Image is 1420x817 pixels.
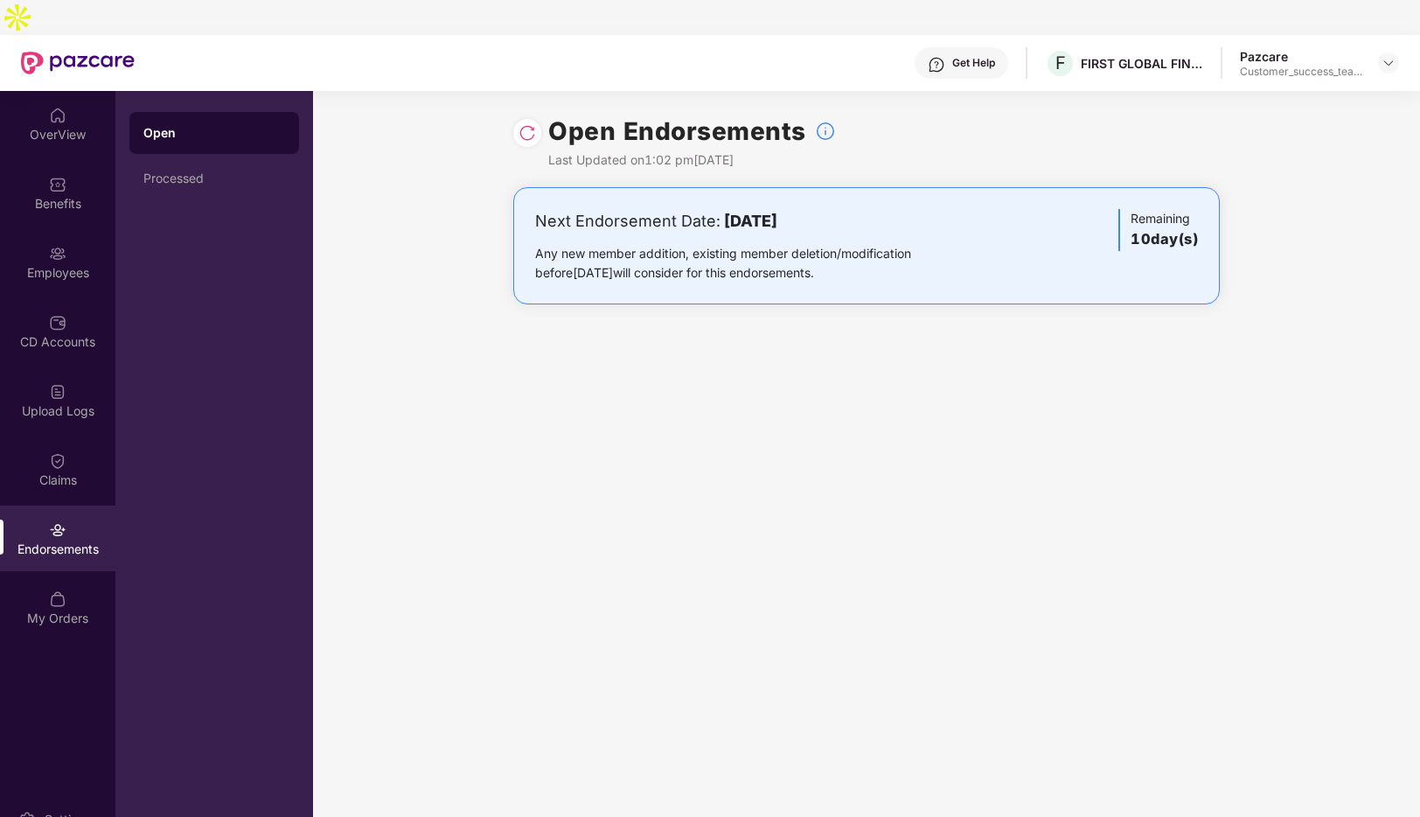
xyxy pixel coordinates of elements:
img: svg+xml;base64,PHN2ZyBpZD0iSG9tZSIgeG1sbnM9Imh0dHA6Ly93d3cudzMub3JnLzIwMDAvc3ZnIiB3aWR0aD0iMjAiIG... [49,107,66,124]
h1: Open Endorsements [548,112,806,150]
img: svg+xml;base64,PHN2ZyBpZD0iVXBsb2FkX0xvZ3MiIGRhdGEtbmFtZT0iVXBsb2FkIExvZ3MiIHhtbG5zPSJodHRwOi8vd3... [49,383,66,401]
div: Next Endorsement Date: [535,209,966,234]
img: svg+xml;base64,PHN2ZyBpZD0iTXlfT3JkZXJzIiBkYXRhLW5hbWU9Ik15IE9yZGVycyIgeG1sbnM9Imh0dHA6Ly93d3cudz... [49,590,66,608]
div: Remaining [1118,209,1198,251]
div: Any new member addition, existing member deletion/modification before [DATE] will consider for th... [535,244,966,283]
div: Pazcare [1240,48,1362,65]
span: F [1055,52,1066,73]
img: New Pazcare Logo [21,52,135,74]
div: Open [143,124,285,142]
div: Last Updated on 1:02 pm[DATE] [548,150,836,170]
img: svg+xml;base64,PHN2ZyBpZD0iQ2xhaW0iIHhtbG5zPSJodHRwOi8vd3d3LnczLm9yZy8yMDAwL3N2ZyIgd2lkdGg9IjIwIi... [49,452,66,470]
img: svg+xml;base64,PHN2ZyBpZD0iQ0RfQWNjb3VudHMiIGRhdGEtbmFtZT0iQ0QgQWNjb3VudHMiIHhtbG5zPSJodHRwOi8vd3... [49,314,66,332]
img: svg+xml;base64,PHN2ZyBpZD0iUmVsb2FkLTMyeDMyIiB4bWxucz0iaHR0cDovL3d3dy53My5vcmcvMjAwMC9zdmciIHdpZH... [519,124,536,142]
img: svg+xml;base64,PHN2ZyBpZD0iRHJvcGRvd24tMzJ4MzIiIHhtbG5zPSJodHRwOi8vd3d3LnczLm9yZy8yMDAwL3N2ZyIgd2... [1382,56,1396,70]
img: svg+xml;base64,PHN2ZyBpZD0iRW5kb3JzZW1lbnRzIiB4bWxucz0iaHR0cDovL3d3dy53My5vcmcvMjAwMC9zdmciIHdpZH... [49,521,66,539]
img: svg+xml;base64,PHN2ZyBpZD0iQmVuZWZpdHMiIHhtbG5zPSJodHRwOi8vd3d3LnczLm9yZy8yMDAwL3N2ZyIgd2lkdGg9Ij... [49,176,66,193]
img: svg+xml;base64,PHN2ZyBpZD0iRW1wbG95ZWVzIiB4bWxucz0iaHR0cDovL3d3dy53My5vcmcvMjAwMC9zdmciIHdpZHRoPS... [49,245,66,262]
div: FIRST GLOBAL FINANCE PVT. LTD. [1081,55,1203,72]
div: Customer_success_team_lead [1240,65,1362,79]
img: svg+xml;base64,PHN2ZyBpZD0iSW5mb18tXzMyeDMyIiBkYXRhLW5hbWU9IkluZm8gLSAzMngzMiIgeG1sbnM9Imh0dHA6Ly... [815,121,836,142]
img: svg+xml;base64,PHN2ZyBpZD0iSGVscC0zMngzMiIgeG1sbnM9Imh0dHA6Ly93d3cudzMub3JnLzIwMDAvc3ZnIiB3aWR0aD... [928,56,945,73]
div: Processed [143,171,285,185]
h3: 10 day(s) [1131,228,1198,251]
div: Get Help [952,56,995,70]
b: [DATE] [724,212,777,230]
